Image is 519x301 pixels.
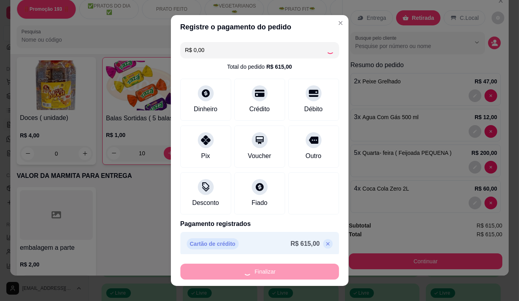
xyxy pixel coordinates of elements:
header: Registre o pagamento do pedido [171,15,349,39]
div: Dinheiro [194,104,218,114]
div: Desconto [192,198,219,208]
div: Voucher [248,151,271,161]
div: Loading [326,46,334,54]
input: Ex.: hambúrguer de cordeiro [185,42,326,58]
div: Outro [305,151,321,161]
p: Pagamento registrados [180,219,339,229]
div: Débito [304,104,322,114]
div: R$ 615,00 [266,63,292,71]
div: Pix [201,151,210,161]
button: Close [334,17,347,29]
p: Cartão de crédito [187,238,239,249]
div: Fiado [251,198,267,208]
div: Total do pedido [227,63,292,71]
p: R$ 615,00 [291,239,320,249]
div: Crédito [249,104,270,114]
